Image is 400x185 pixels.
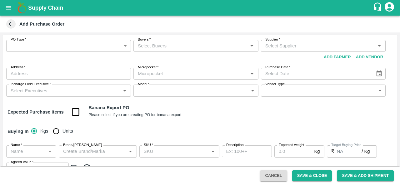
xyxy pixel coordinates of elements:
input: SKU [141,147,207,155]
input: Select Buyers [135,42,246,50]
input: 0.0 [16,163,54,174]
p: / Kg [362,148,370,155]
button: Open [126,147,134,155]
label: Purchase Date [265,65,290,70]
div: account of current user [384,1,395,14]
b: Banana Export PO [88,105,129,110]
label: Model [138,82,149,87]
input: Micropocket [135,70,246,78]
button: Choose date [373,68,385,80]
button: Save & Close [292,170,332,181]
span: Units [62,128,73,134]
label: Address [11,65,25,70]
button: Cancel [260,170,287,181]
button: Open [248,42,256,50]
label: Agreed Value [11,160,33,165]
input: Name [8,147,44,155]
div: customer-support [373,2,384,13]
div: buying_in [31,125,78,137]
p: ₹ [331,148,334,155]
input: 0.0 [274,145,312,157]
p: / Kg [54,165,62,172]
label: Incharge Field Executive [11,82,51,87]
button: Open [121,86,129,95]
b: Supply Chain [28,5,63,11]
p: Kg [314,148,320,155]
input: Select Supplier [263,42,373,50]
strong: Expected Purchase Items [7,110,64,114]
h6: Buying In [5,125,31,138]
input: Select Date [261,68,371,80]
input: 0.0 [337,145,362,157]
button: Add Vendor [353,52,386,63]
input: Address [6,68,131,80]
label: PO Type [11,37,26,42]
button: open drawer [1,1,16,15]
img: CloneIcon [70,163,79,174]
label: Description [226,143,244,148]
b: Add Purchase Order [19,22,64,27]
button: Save & Add Shipment [337,170,394,181]
label: Vendor Type [265,82,285,87]
button: Open [46,147,54,155]
input: Select Executives [8,86,119,95]
img: logo [16,2,28,14]
small: Please select if you are creating PO for banana export [88,113,181,117]
a: Supply Chain [28,3,373,12]
span: Kgs [40,128,48,134]
label: SKU [144,143,153,148]
button: Open [375,42,383,50]
label: Target Buying Price [331,143,362,148]
button: Add Farmer [321,52,353,63]
button: Open [248,70,256,78]
button: Open [209,147,217,155]
p: ₹ [11,165,14,172]
label: Buyers [138,37,151,42]
label: Name [11,143,22,148]
input: Create Brand/Marka [61,147,125,155]
label: Micropocket [138,65,159,70]
label: Expected weight [279,143,304,148]
label: Supplier [265,37,280,42]
label: Brand/[PERSON_NAME] [63,143,102,148]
